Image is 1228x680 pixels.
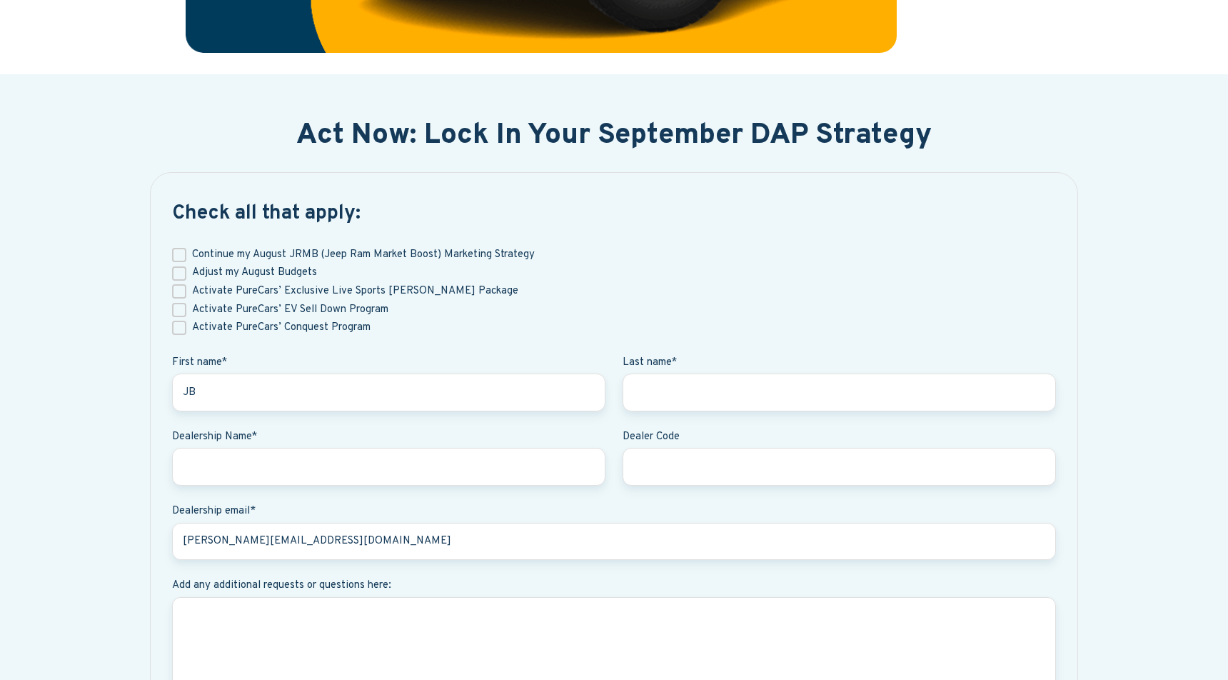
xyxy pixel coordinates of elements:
[172,266,186,281] input: Adjust my August Budgets
[172,504,250,518] span: Dealership email
[172,201,1056,226] h3: Check all that apply:
[172,284,186,299] input: Activate PureCars’ Exclusive Live Sports [PERSON_NAME] Package
[172,303,186,317] input: Activate PureCars’ EV Sell Down Program
[172,356,221,369] strong: First name
[192,285,518,299] span: Activate PureCars’ Exclusive Live Sports [PERSON_NAME] Package
[192,266,317,280] span: Adjust my August Budgets
[623,356,671,369] span: Last name
[172,321,186,335] input: Activate PureCars’ Conquest Program
[192,248,535,261] span: Continue my August JRMB (Jeep Ram Market Boost) Marketing Strategy
[192,321,371,335] span: Activate PureCars’ Conquest Program
[192,303,388,316] span: Activate PureCars’ EV Sell Down Program
[166,119,1062,153] h2: Act Now: Lock In Your September DAP Strategy
[623,430,680,444] span: Dealer Code
[172,579,391,592] span: Add any additional requests or questions here:
[172,248,186,262] input: Continue my August JRMB (Jeep Ram Market Boost) Marketing Strategy
[172,430,251,444] span: Dealership Name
